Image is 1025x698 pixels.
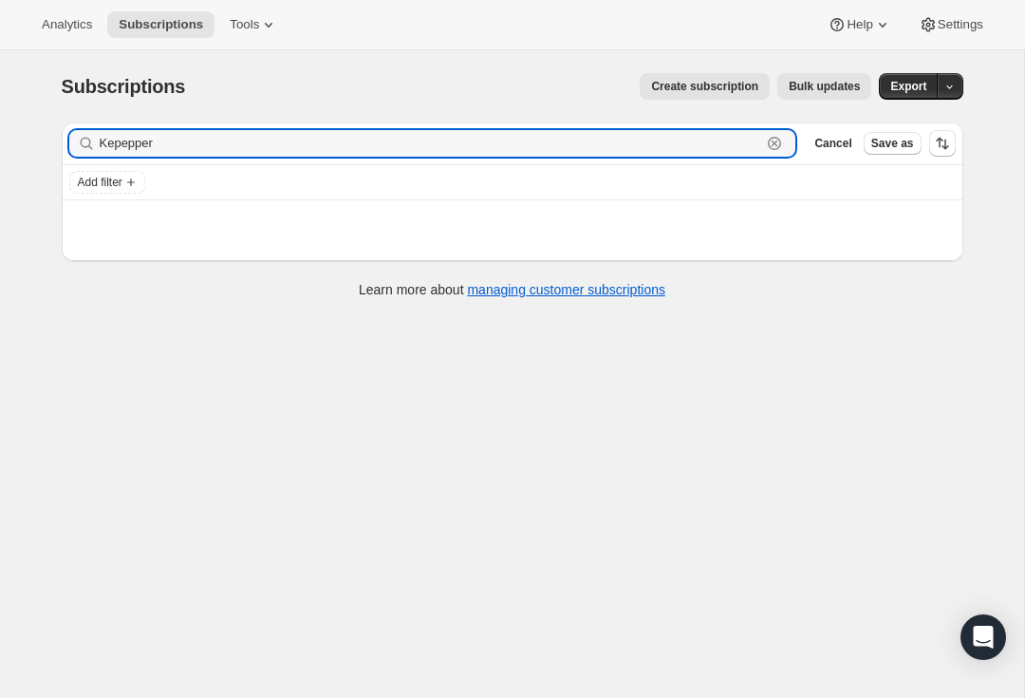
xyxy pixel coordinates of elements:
[938,17,983,32] span: Settings
[789,79,860,94] span: Bulk updates
[62,76,186,97] span: Subscriptions
[359,280,665,299] p: Learn more about
[864,132,922,155] button: Save as
[879,73,938,100] button: Export
[907,11,995,38] button: Settings
[30,11,103,38] button: Analytics
[807,132,859,155] button: Cancel
[467,282,665,297] a: managing customer subscriptions
[78,175,122,190] span: Add filter
[107,11,214,38] button: Subscriptions
[230,17,259,32] span: Tools
[960,614,1006,660] div: Open Intercom Messenger
[651,79,758,94] span: Create subscription
[871,136,914,151] span: Save as
[816,11,903,38] button: Help
[100,130,762,157] input: Filter subscribers
[119,17,203,32] span: Subscriptions
[640,73,770,100] button: Create subscription
[218,11,289,38] button: Tools
[777,73,871,100] button: Bulk updates
[765,134,784,153] button: Clear
[69,171,145,194] button: Add filter
[42,17,92,32] span: Analytics
[929,130,956,157] button: Sort the results
[847,17,872,32] span: Help
[890,79,926,94] span: Export
[814,136,851,151] span: Cancel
